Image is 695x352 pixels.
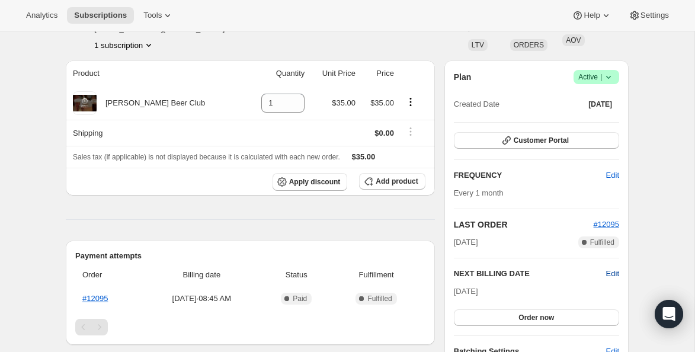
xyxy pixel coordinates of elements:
span: ORDERS [514,41,544,49]
span: Tools [143,11,162,20]
h2: FREQUENCY [454,169,606,181]
h2: NEXT BILLING DATE [454,268,606,280]
button: Apply discount [273,173,348,191]
span: [DATE] [588,100,612,109]
span: AOV [566,36,581,44]
span: Active [578,71,614,83]
button: Order now [454,309,619,326]
span: LTV [472,41,484,49]
span: Apply discount [289,177,341,187]
span: Customer Portal [514,136,569,145]
span: $35.00 [332,98,355,107]
span: Order now [518,313,554,322]
span: [DATE] [454,236,478,248]
a: #12095 [594,220,619,229]
button: Edit [599,166,626,185]
span: [DATE] · 08:45 AM [145,293,258,305]
div: [PERSON_NAME] Beer Club [97,97,205,109]
span: Analytics [26,11,57,20]
span: Billing date [145,269,258,281]
span: Status [265,269,328,281]
button: Customer Portal [454,132,619,149]
button: Analytics [19,7,65,24]
span: Fulfilled [590,238,614,247]
th: Order [75,262,142,288]
span: Every 1 month [454,188,504,197]
h2: Plan [454,71,472,83]
button: Product actions [401,95,420,108]
a: #12095 [82,294,108,303]
th: Product [66,60,245,87]
span: Fulfillment [335,269,418,281]
th: Price [359,60,398,87]
span: Help [584,11,600,20]
span: Sales tax (if applicable) is not displayed because it is calculated with each new order. [73,153,340,161]
th: Quantity [245,60,309,87]
span: Fulfilled [367,294,392,303]
th: Unit Price [308,60,359,87]
span: $35.00 [370,98,394,107]
button: #12095 [594,219,619,231]
h2: Payment attempts [75,250,425,262]
button: Edit [606,268,619,280]
button: [DATE] [581,96,619,113]
button: Help [565,7,619,24]
button: Subscriptions [67,7,134,24]
button: Shipping actions [401,125,420,138]
button: Add product [359,173,425,190]
span: Paid [293,294,307,303]
button: Settings [622,7,676,24]
button: Product actions [94,39,155,51]
div: Open Intercom Messenger [655,300,683,328]
button: Tools [136,7,181,24]
h2: LAST ORDER [454,219,594,231]
th: Shipping [66,120,245,146]
span: $0.00 [374,129,394,137]
span: $35.00 [352,152,376,161]
span: Add product [376,177,418,186]
nav: Pagination [75,319,425,335]
span: Subscriptions [74,11,127,20]
span: | [601,72,603,82]
span: Settings [640,11,669,20]
span: Edit [606,169,619,181]
span: [DATE] [454,287,478,296]
span: Created Date [454,98,499,110]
